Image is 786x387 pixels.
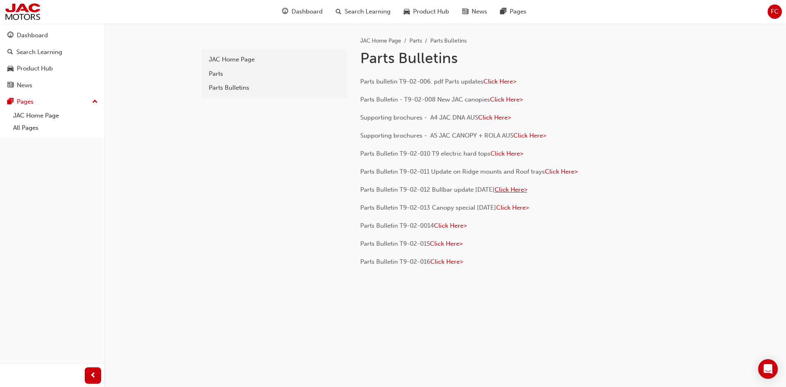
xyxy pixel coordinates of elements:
span: prev-icon [90,371,96,381]
a: news-iconNews [456,3,494,20]
a: Click Here> [495,186,527,193]
span: Parts Bulletin T9-02-011 Update on Ridge mounts and Roof trays [360,168,545,175]
span: Parts Bulletin T9-02-013 Canopy special [DATE] [360,204,496,211]
div: Dashboard [17,31,48,40]
span: Supporting brochures - A5 JAC CANOPY + ROLA AUS [360,132,513,139]
img: jac-portal [4,2,41,21]
span: guage-icon [282,7,288,17]
a: Parts [409,37,422,44]
span: Parts Bulletin T9-02-010 T9 electric hard tops [360,150,490,157]
a: Click Here> [513,132,546,139]
button: Pages [3,94,101,109]
span: car-icon [404,7,410,17]
span: Supporting brochures - A4 JAC DNA AUS [360,114,478,121]
a: JAC Home Page [360,37,401,44]
span: News [472,7,487,16]
a: Search Learning [3,45,101,60]
span: Pages [510,7,526,16]
a: car-iconProduct Hub [397,3,456,20]
a: JAC Home Page [205,52,344,67]
div: News [17,81,32,90]
span: Dashboard [291,7,323,16]
span: Parts Bulletin T9-02-0014 [360,222,434,229]
span: Product Hub [413,7,449,16]
span: Parts Bulletin T9-02-016 [360,258,430,265]
button: DashboardSearch LearningProduct HubNews [3,26,101,94]
a: JAC Home Page [10,109,101,122]
a: Click Here> [496,204,529,211]
a: Click Here> [434,222,467,229]
a: guage-iconDashboard [276,3,329,20]
div: Pages [17,97,34,106]
span: news-icon [7,82,14,89]
a: Click Here> [490,96,523,103]
a: Click Here> [430,240,463,247]
span: pages-icon [7,98,14,106]
div: Parts [209,69,340,79]
span: Parts bulletin T9-02-006. pdf Parts updates [360,78,483,85]
div: Open Intercom Messenger [758,359,778,379]
span: search-icon [336,7,341,17]
li: Parts Bulletins [430,36,467,46]
span: pages-icon [500,7,506,17]
a: Click Here> [490,150,523,157]
a: Click Here> [483,78,516,85]
div: Search Learning [16,48,62,57]
span: up-icon [92,97,98,107]
div: Product Hub [17,64,53,73]
button: FC [768,5,782,19]
a: News [3,78,101,93]
div: Parts Bulletins [209,83,340,93]
span: Search Learning [345,7,391,16]
a: Click Here> [545,168,578,175]
a: Parts Bulletins [205,81,344,95]
a: Parts [205,67,344,81]
span: news-icon [462,7,468,17]
a: pages-iconPages [494,3,533,20]
span: guage-icon [7,32,14,39]
a: Click Here> [430,258,463,265]
span: search-icon [7,49,13,56]
div: JAC Home Page [209,55,340,64]
span: FC [771,7,779,16]
a: Product Hub [3,61,101,76]
span: Parts Bulletin T9-02-015 [360,240,430,247]
a: Click Here> [478,114,511,121]
h1: Parts Bulletins [360,49,629,67]
span: car-icon [7,65,14,72]
a: search-iconSearch Learning [329,3,397,20]
a: Dashboard [3,28,101,43]
span: Parts Bulletin - T9-02-008 New JAC canopies [360,96,490,103]
a: All Pages [10,122,101,134]
span: Parts Bulletin T9-02-012 Bullbar update [DATE] [360,186,495,193]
